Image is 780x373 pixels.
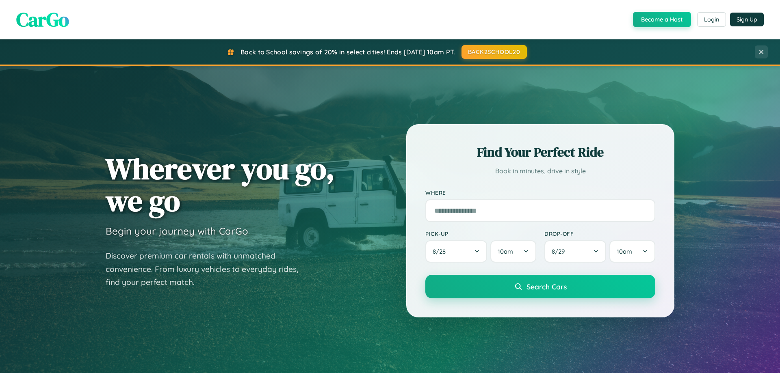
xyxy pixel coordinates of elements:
button: 10am [609,240,655,263]
span: 8 / 28 [433,248,450,255]
label: Where [425,189,655,196]
label: Pick-up [425,230,536,237]
h2: Find Your Perfect Ride [425,143,655,161]
span: CarGo [16,6,69,33]
span: Back to School savings of 20% in select cities! Ends [DATE] 10am PT. [240,48,455,56]
h3: Begin your journey with CarGo [106,225,248,237]
button: BACK2SCHOOL20 [461,45,527,59]
span: 8 / 29 [552,248,569,255]
button: Login [697,12,726,27]
span: 10am [498,248,513,255]
span: 10am [617,248,632,255]
label: Drop-off [544,230,655,237]
button: Sign Up [730,13,764,26]
button: 8/29 [544,240,606,263]
button: Become a Host [633,12,691,27]
button: 8/28 [425,240,487,263]
h1: Wherever you go, we go [106,153,335,217]
p: Discover premium car rentals with unmatched convenience. From luxury vehicles to everyday rides, ... [106,249,309,289]
span: Search Cars [526,282,567,291]
button: 10am [490,240,536,263]
button: Search Cars [425,275,655,298]
p: Book in minutes, drive in style [425,165,655,177]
